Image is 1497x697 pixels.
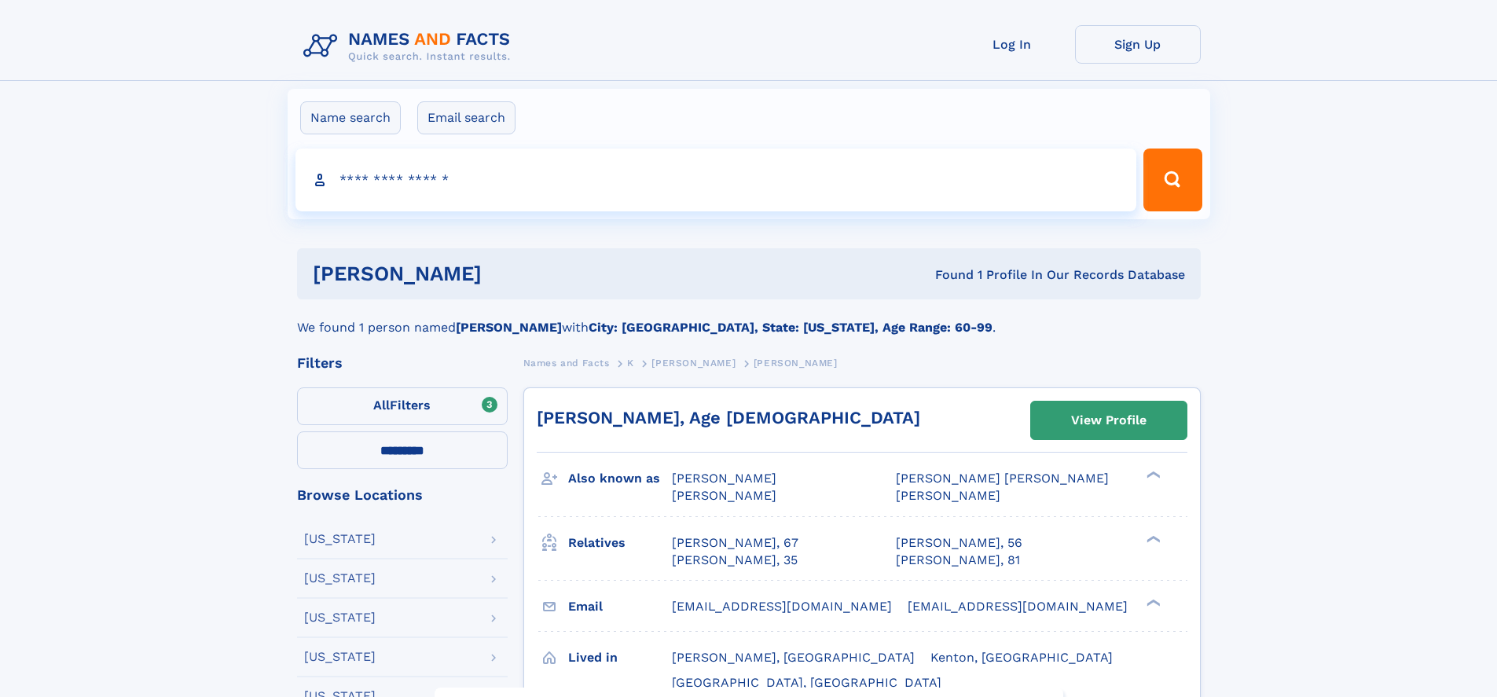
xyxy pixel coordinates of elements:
[1143,534,1161,544] div: ❯
[896,471,1109,486] span: [PERSON_NAME] [PERSON_NAME]
[1143,470,1161,480] div: ❯
[304,651,376,663] div: [US_STATE]
[537,408,920,427] a: [PERSON_NAME], Age [DEMOGRAPHIC_DATA]
[651,353,736,372] a: [PERSON_NAME]
[896,534,1022,552] a: [PERSON_NAME], 56
[672,488,776,503] span: [PERSON_NAME]
[417,101,516,134] label: Email search
[568,530,672,556] h3: Relatives
[297,387,508,425] label: Filters
[297,488,508,502] div: Browse Locations
[1071,402,1147,438] div: View Profile
[523,353,610,372] a: Names and Facts
[1143,597,1161,607] div: ❯
[754,358,838,369] span: [PERSON_NAME]
[949,25,1075,64] a: Log In
[896,552,1020,569] a: [PERSON_NAME], 81
[1075,25,1201,64] a: Sign Up
[672,552,798,569] a: [PERSON_NAME], 35
[456,320,562,335] b: [PERSON_NAME]
[297,299,1201,337] div: We found 1 person named with .
[568,644,672,671] h3: Lived in
[672,599,892,614] span: [EMAIL_ADDRESS][DOMAIN_NAME]
[304,611,376,624] div: [US_STATE]
[589,320,992,335] b: City: [GEOGRAPHIC_DATA], State: [US_STATE], Age Range: 60-99
[295,149,1137,211] input: search input
[708,266,1185,284] div: Found 1 Profile In Our Records Database
[300,101,401,134] label: Name search
[672,675,941,690] span: [GEOGRAPHIC_DATA], [GEOGRAPHIC_DATA]
[1031,402,1187,439] a: View Profile
[896,488,1000,503] span: [PERSON_NAME]
[651,358,736,369] span: [PERSON_NAME]
[672,650,915,665] span: [PERSON_NAME], [GEOGRAPHIC_DATA]
[627,353,634,372] a: K
[304,572,376,585] div: [US_STATE]
[297,356,508,370] div: Filters
[930,650,1113,665] span: Kenton, [GEOGRAPHIC_DATA]
[672,471,776,486] span: [PERSON_NAME]
[568,465,672,492] h3: Also known as
[672,534,798,552] a: [PERSON_NAME], 67
[313,264,709,284] h1: [PERSON_NAME]
[297,25,523,68] img: Logo Names and Facts
[373,398,390,413] span: All
[627,358,634,369] span: K
[1143,149,1202,211] button: Search Button
[304,533,376,545] div: [US_STATE]
[908,599,1128,614] span: [EMAIL_ADDRESS][DOMAIN_NAME]
[568,593,672,620] h3: Email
